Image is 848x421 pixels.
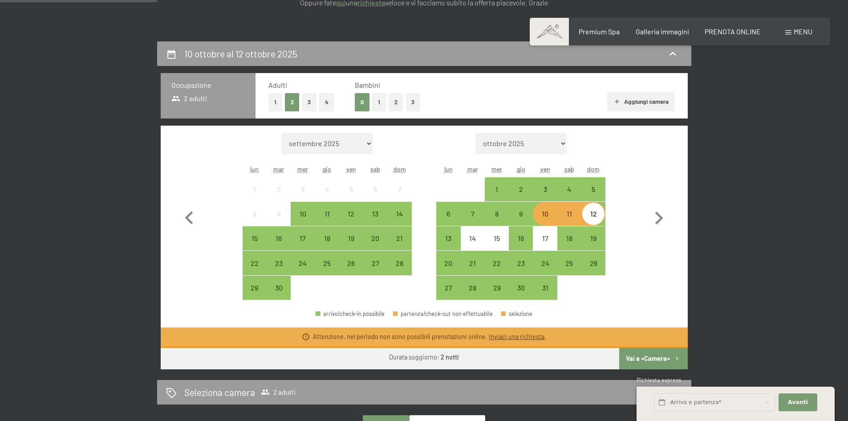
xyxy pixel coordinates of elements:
[533,276,557,300] div: arrivo/check-in possibile
[533,177,557,201] div: arrivo/check-in possibile
[315,202,339,226] div: arrivo/check-in possibile
[437,235,459,257] div: 13
[285,93,300,111] button: 2
[705,27,761,36] span: PRENOTA ONLINE
[323,165,331,173] abbr: giovedì
[387,177,411,201] div: Sun Sep 07 2025
[557,202,581,226] div: Sat Oct 11 2025
[268,93,282,111] button: 1
[534,284,556,307] div: 31
[243,276,267,300] div: Mon Sep 29 2025
[243,251,267,275] div: Mon Sep 22 2025
[509,276,533,300] div: Thu Oct 30 2025
[389,353,459,362] div: Durata soggiorno:
[534,260,556,282] div: 24
[267,251,291,275] div: Tue Sep 23 2025
[250,165,259,173] abbr: lunedì
[387,251,411,275] div: arrivo/check-in possibile
[485,202,509,226] div: arrivo/check-in possibile
[646,133,672,300] button: Mese successivo
[340,210,362,233] div: 12
[364,260,386,282] div: 27
[485,276,509,300] div: arrivo/check-in possibile
[267,251,291,275] div: arrivo/check-in possibile
[437,210,459,233] div: 6
[339,226,363,250] div: arrivo/check-in possibile
[579,27,620,36] a: Premium Spa
[268,186,290,208] div: 2
[467,165,478,173] abbr: martedì
[291,177,315,201] div: arrivo/check-in non effettuabile
[387,202,411,226] div: arrivo/check-in possibile
[184,386,255,399] h2: Seleziona camera
[485,177,509,201] div: Wed Oct 01 2025
[581,202,605,226] div: arrivo/check-in possibile
[394,165,406,173] abbr: domenica
[243,276,267,300] div: arrivo/check-in possibile
[486,186,508,208] div: 1
[340,235,362,257] div: 19
[461,276,485,300] div: arrivo/check-in possibile
[436,226,460,250] div: Mon Oct 13 2025
[364,210,386,233] div: 13
[581,177,605,201] div: Sun Oct 05 2025
[363,226,387,250] div: arrivo/check-in possibile
[534,210,556,233] div: 10
[436,226,460,250] div: arrivo/check-in possibile
[510,186,532,208] div: 2
[533,202,557,226] div: Fri Oct 10 2025
[370,165,380,173] abbr: sabato
[339,202,363,226] div: arrivo/check-in possibile
[387,251,411,275] div: Sun Sep 28 2025
[557,226,581,250] div: Sat Oct 18 2025
[461,202,485,226] div: arrivo/check-in possibile
[491,165,502,173] abbr: mercoledì
[243,260,266,282] div: 22
[485,251,509,275] div: Wed Oct 22 2025
[372,93,386,111] button: 1
[291,202,315,226] div: Wed Sep 10 2025
[509,177,533,201] div: Thu Oct 02 2025
[564,165,574,173] abbr: sabato
[340,186,362,208] div: 5
[581,251,605,275] div: arrivo/check-in possibile
[437,260,459,282] div: 20
[316,260,338,282] div: 25
[316,186,338,208] div: 4
[393,311,493,317] div: partenza/check-out non effettuabile
[261,388,296,396] span: 2 adulti
[364,235,386,257] div: 20
[444,165,453,173] abbr: lunedì
[510,260,532,282] div: 23
[509,226,533,250] div: arrivo/check-in possibile
[363,177,387,201] div: Sat Sep 06 2025
[363,202,387,226] div: Sat Sep 13 2025
[437,284,459,307] div: 27
[268,260,290,282] div: 23
[533,202,557,226] div: arrivo/check-in possibile
[315,251,339,275] div: arrivo/check-in possibile
[339,177,363,201] div: arrivo/check-in non effettuabile
[363,202,387,226] div: arrivo/check-in possibile
[315,202,339,226] div: Thu Sep 11 2025
[486,210,508,233] div: 8
[243,202,267,226] div: arrivo/check-in non effettuabile
[313,332,546,341] div: Attenzione, nel periodo non sono possibili prenotazioni online. .
[388,235,410,257] div: 21
[243,210,266,233] div: 8
[243,251,267,275] div: arrivo/check-in possibile
[533,251,557,275] div: arrivo/check-in possibile
[581,226,605,250] div: arrivo/check-in possibile
[510,210,532,233] div: 9
[461,226,485,250] div: Tue Oct 14 2025
[291,251,315,275] div: Wed Sep 24 2025
[339,202,363,226] div: Fri Sep 12 2025
[297,165,308,173] abbr: mercoledì
[558,235,580,257] div: 18
[243,186,266,208] div: 1
[339,177,363,201] div: Fri Sep 05 2025
[534,186,556,208] div: 3
[406,93,421,111] button: 3
[388,210,410,233] div: 14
